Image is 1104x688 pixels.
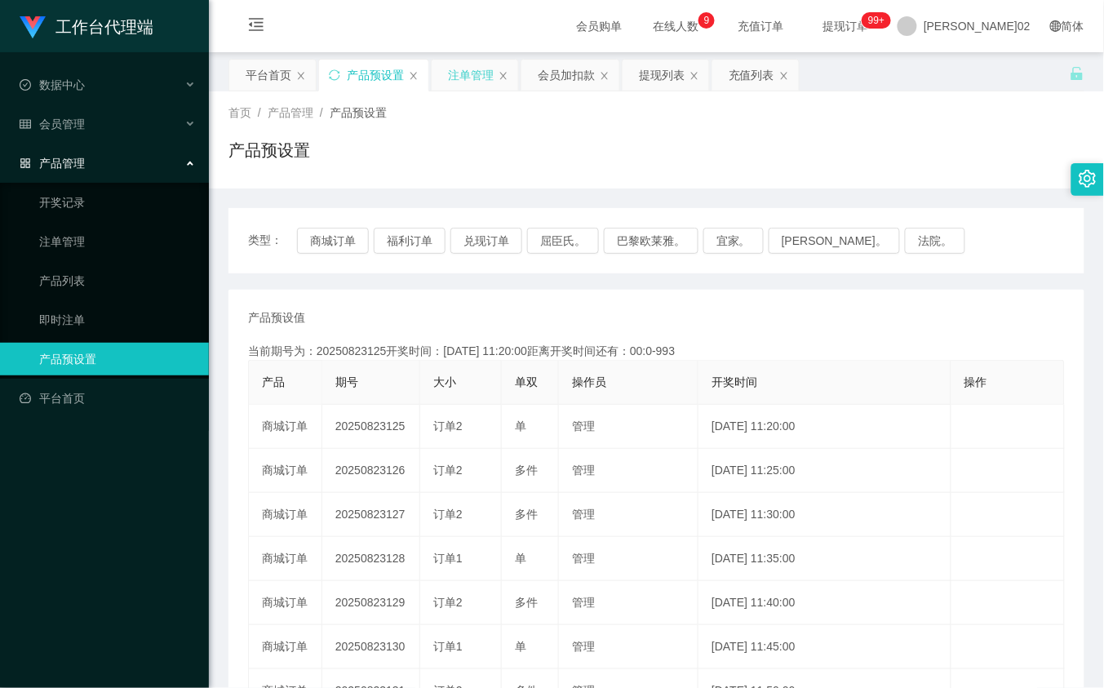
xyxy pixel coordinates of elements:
[330,106,387,119] span: 产品预设置
[335,375,358,388] span: 期号
[698,12,715,29] sup: 9
[448,60,494,91] div: 注单管理
[704,12,710,29] p: 9
[450,228,522,254] button: 兑现订单
[433,419,463,433] span: 订单2
[527,228,599,254] button: 屈臣氏。
[39,343,196,375] a: 产品预设置
[248,309,305,326] span: 产品预设值
[433,640,463,653] span: 订单1
[698,405,951,449] td: [DATE] 11:20:00
[499,71,508,81] i: 图标： 关闭
[39,225,196,258] a: 注单管理
[248,343,1065,360] div: 当前期号为：20250823125开奖时间：[DATE] 11:20:00距离开奖时间还有：00:0-993
[249,405,322,449] td: 商城订单
[433,464,463,477] span: 订单2
[515,419,526,433] span: 单
[329,69,340,81] i: 图标： 同步
[258,106,261,119] span: /
[698,625,951,669] td: [DATE] 11:45:00
[769,228,900,254] button: [PERSON_NAME]。
[559,625,698,669] td: 管理
[559,581,698,625] td: 管理
[268,106,313,119] span: 产品管理
[249,625,322,669] td: 商城订单
[322,405,420,449] td: 20250823125
[515,552,526,565] span: 单
[698,449,951,493] td: [DATE] 11:25:00
[964,375,987,388] span: 操作
[228,106,251,119] span: 首页
[1062,20,1084,33] font: 简体
[297,228,369,254] button: 商城订单
[822,20,868,33] font: 提现订单
[322,449,420,493] td: 20250823126
[39,118,85,131] font: 会员管理
[249,581,322,625] td: 商城订单
[322,537,420,581] td: 20250823128
[559,493,698,537] td: 管理
[1050,20,1062,32] i: 图标： global
[698,581,951,625] td: [DATE] 11:40:00
[698,537,951,581] td: [DATE] 11:35:00
[228,1,284,53] i: 图标： menu-fold
[433,596,463,609] span: 订单2
[39,157,85,170] font: 产品管理
[20,20,153,33] a: 工作台代理端
[249,493,322,537] td: 商城订单
[20,158,31,169] i: 图标： AppStore-O
[538,60,595,91] div: 会员加扣款
[515,464,538,477] span: 多件
[433,552,463,565] span: 订单1
[374,228,446,254] button: 福利订单
[320,106,323,119] span: /
[698,493,951,537] td: [DATE] 11:30:00
[653,20,698,33] font: 在线人数
[515,375,538,388] span: 单双
[600,71,610,81] i: 图标： 关闭
[515,596,538,609] span: 多件
[20,79,31,91] i: 图标： check-circle-o
[689,71,699,81] i: 图标： 关闭
[779,71,789,81] i: 图标： 关闭
[905,228,965,254] button: 法院。
[296,71,306,81] i: 图标： 关闭
[20,16,46,39] img: logo.9652507e.png
[39,304,196,336] a: 即时注单
[322,625,420,669] td: 20250823130
[249,449,322,493] td: 商城订单
[262,375,285,388] span: 产品
[559,405,698,449] td: 管理
[572,375,606,388] span: 操作员
[249,537,322,581] td: 商城订单
[703,228,764,254] button: 宜家。
[639,60,685,91] div: 提现列表
[322,581,420,625] td: 20250823129
[248,228,297,254] span: 类型：
[347,60,404,91] div: 产品预设置
[39,264,196,297] a: 产品列表
[1070,66,1084,81] i: 图标： 解锁
[433,375,456,388] span: 大小
[559,449,698,493] td: 管理
[515,640,526,653] span: 单
[515,508,538,521] span: 多件
[55,1,153,53] h1: 工作台代理端
[246,60,291,91] div: 平台首页
[39,186,196,219] a: 开奖记录
[39,78,85,91] font: 数据中心
[20,118,31,130] i: 图标： table
[322,493,420,537] td: 20250823127
[738,20,783,33] font: 充值订单
[409,71,419,81] i: 图标： 关闭
[559,537,698,581] td: 管理
[862,12,891,29] sup: 927
[1079,170,1097,188] i: 图标： 设置
[729,60,774,91] div: 充值列表
[712,375,757,388] span: 开奖时间
[228,138,310,162] h1: 产品预设置
[604,228,698,254] button: 巴黎欧莱雅。
[20,382,196,415] a: 图标： 仪表板平台首页
[433,508,463,521] span: 订单2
